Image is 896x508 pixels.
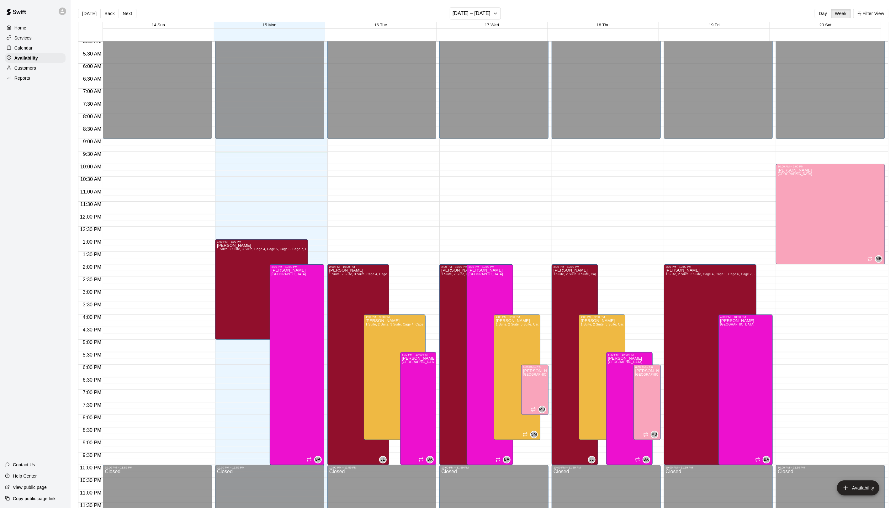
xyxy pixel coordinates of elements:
[709,23,720,27] button: 19 Fri
[427,457,433,463] span: BA
[119,9,136,18] button: Next
[634,365,661,440] div: 6:00 PM – 9:00 PM: Available
[374,23,387,27] span: 16 Tue
[14,65,36,71] p: Customers
[14,25,26,31] p: Home
[78,503,103,508] span: 11:30 PM
[400,352,437,465] div: 5:30 PM – 10:00 PM: Available
[105,466,210,469] div: 10:00 PM – 11:59 PM
[496,315,538,319] div: 4:00 PM – 9:00 PM
[81,415,103,420] span: 8:00 PM
[79,189,103,194] span: 11:00 AM
[764,457,769,463] span: BA
[666,466,771,469] div: 10:00 PM – 11:59 PM
[5,33,66,43] div: Services
[439,264,486,465] div: 2:00 PM – 10:00 PM: Available
[78,490,103,495] span: 11:00 PM
[82,51,103,56] span: 5:30 AM
[81,239,103,245] span: 1:00 PM
[853,9,888,18] button: Filter View
[635,373,670,376] span: [GEOGRAPHIC_DATA]
[78,9,101,18] button: [DATE]
[720,315,771,319] div: 4:00 PM – 10:00 PM
[763,456,770,463] div: Brian Anderson
[329,265,387,268] div: 2:00 PM – 10:00 PM
[81,289,103,295] span: 3:00 PM
[441,273,878,276] span: 1 Suite, 2 Suite, 3 Suite, Cage 4, Cage 5, Cage 6, Cage 7, P Cage 8, P Cage 9, P Cage 10, P Cage ...
[262,23,276,27] span: 15 Mon
[79,177,103,182] span: 10:30 AM
[608,360,643,364] span: [GEOGRAPHIC_DATA]
[79,202,103,207] span: 11:30 AM
[270,264,324,465] div: 2:00 PM – 10:00 PM: Available
[82,64,103,69] span: 6:00 AM
[590,457,594,463] span: JL
[81,277,103,282] span: 2:30 PM
[530,431,538,438] div: Steve Malvagna
[819,23,832,27] span: 20 Sat
[100,9,119,18] button: Back
[426,456,434,463] div: Brian Anderson
[539,406,545,413] span: MB
[152,23,165,27] span: 14 Sun
[272,265,322,268] div: 2:00 PM – 10:00 PM
[82,126,103,132] span: 8:30 AM
[272,273,306,276] span: [GEOGRAPHIC_DATA]
[82,89,103,94] span: 7:00 AM
[503,456,511,463] div: Brian Anderson
[81,315,103,320] span: 4:00 PM
[13,462,35,468] p: Contact Us
[643,432,648,437] span: Recurring availability
[579,315,625,440] div: 4:00 PM – 9:00 PM: Available
[14,35,32,41] p: Services
[778,466,883,469] div: 10:00 PM – 11:59 PM
[329,466,435,469] div: 10:00 PM – 11:59 PM
[552,264,598,465] div: 2:00 PM – 10:00 PM: Available
[5,73,66,83] a: Reports
[467,264,513,465] div: 2:00 PM – 10:00 PM: Available
[450,8,501,19] button: [DATE] – [DATE]
[718,315,773,465] div: 4:00 PM – 10:00 PM: Available
[776,164,885,264] div: 10:00 AM – 2:00 PM: Available
[402,353,435,356] div: 5:30 PM – 10:00 PM
[329,273,766,276] span: 1 Suite, 2 Suite, 3 Suite, Cage 4, Cage 5, Cage 6, Cage 7, P Cage 8, P Cage 9, P Cage 10, P Cage ...
[366,315,424,319] div: 4:00 PM – 9:00 PM
[635,457,640,462] span: Recurring availability
[837,480,879,495] button: add
[5,23,66,33] a: Home
[504,457,510,463] span: BA
[5,63,66,73] a: Customers
[815,9,831,18] button: Day
[78,227,103,232] span: 12:30 PM
[608,353,651,356] div: 5:30 PM – 10:00 PM
[531,431,537,438] span: SM
[81,264,103,270] span: 2:00 PM
[81,402,103,408] span: 7:30 PM
[664,264,756,465] div: 2:00 PM – 10:00 PM: Available
[635,366,659,369] div: 6:00 PM – 9:00 PM
[588,456,596,463] div: Johnnie Larossa
[644,457,649,463] span: BA
[315,457,321,463] span: BA
[81,340,103,345] span: 5:00 PM
[82,114,103,119] span: 8:00 AM
[523,432,528,437] span: Recurring availability
[651,431,657,438] span: MB
[419,457,424,462] span: Recurring availability
[79,164,103,169] span: 10:00 AM
[215,239,308,340] div: 1:00 PM – 5:00 PM: Available
[643,456,650,463] div: Brian Anderson
[13,473,37,479] p: Help Center
[5,53,66,63] div: Availability
[81,352,103,357] span: 5:30 PM
[581,315,623,319] div: 4:00 PM – 9:00 PM
[554,265,596,268] div: 2:00 PM – 10:00 PM
[5,43,66,53] a: Calendar
[538,406,546,413] div: Mike Badala
[441,466,547,469] div: 10:00 PM – 11:59 PM
[441,265,484,268] div: 2:00 PM – 10:00 PM
[81,377,103,383] span: 6:30 PM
